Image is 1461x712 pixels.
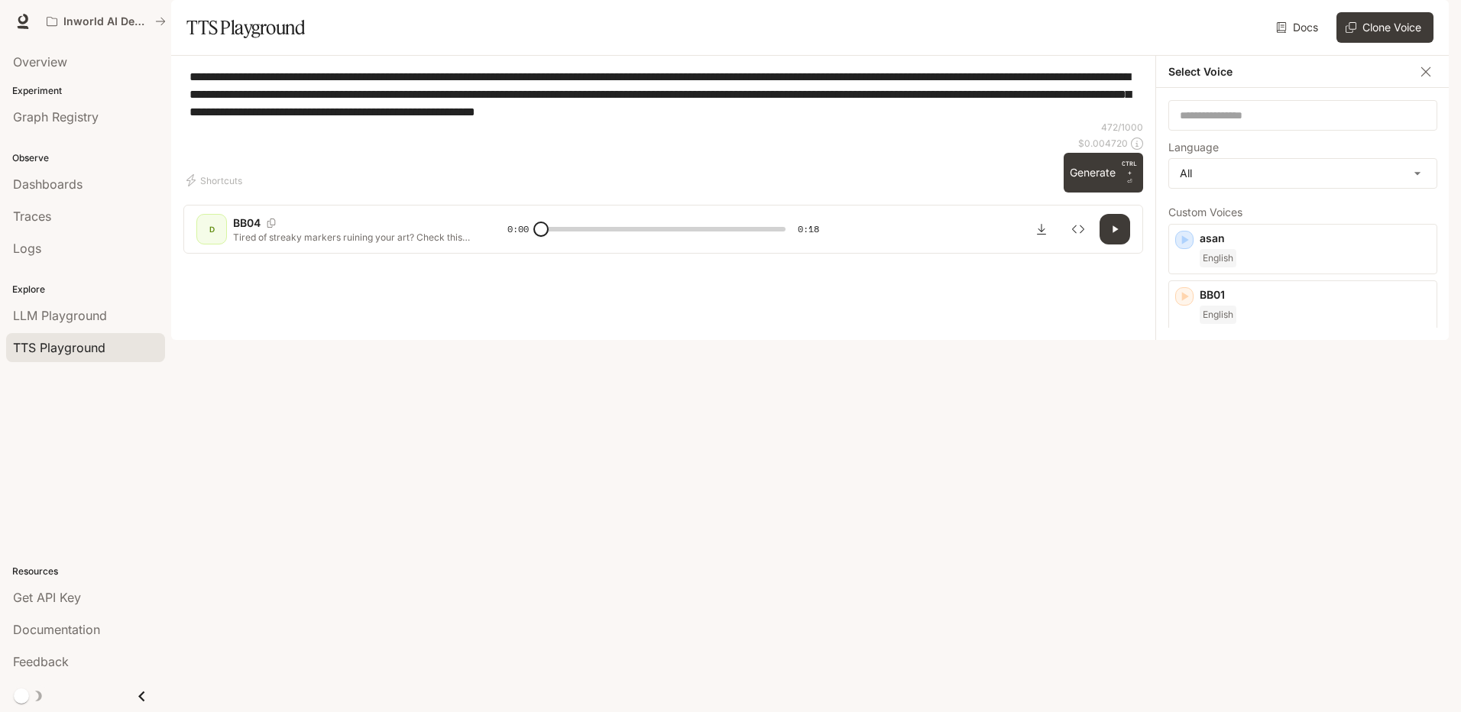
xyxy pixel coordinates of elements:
button: Download audio [1026,214,1057,244]
p: Tired of streaky markers ruining your art? Check this out! 🎨 Regular markers leave obvious stroke... [233,231,471,244]
h1: TTS Playground [186,12,305,43]
span: 0:00 [507,222,529,237]
span: English [1200,249,1236,267]
p: CTRL + [1122,159,1137,177]
p: BB04 [233,215,261,231]
button: Shortcuts [183,168,248,193]
p: $ 0.004720 [1078,137,1128,150]
button: Copy Voice ID [261,218,282,228]
button: All workspaces [40,6,173,37]
div: All [1169,159,1437,188]
p: BB01 [1200,287,1430,303]
p: 472 / 1000 [1101,121,1143,134]
p: asan [1200,231,1430,246]
span: 0:18 [798,222,819,237]
button: GenerateCTRL +⏎ [1064,153,1143,193]
span: English [1200,306,1236,324]
a: Docs [1273,12,1324,43]
p: Custom Voices [1168,207,1437,218]
div: D [199,217,224,241]
button: Inspect [1063,214,1093,244]
p: Inworld AI Demos [63,15,149,28]
p: Language [1168,142,1219,153]
button: Clone Voice [1336,12,1433,43]
p: ⏎ [1122,159,1137,186]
